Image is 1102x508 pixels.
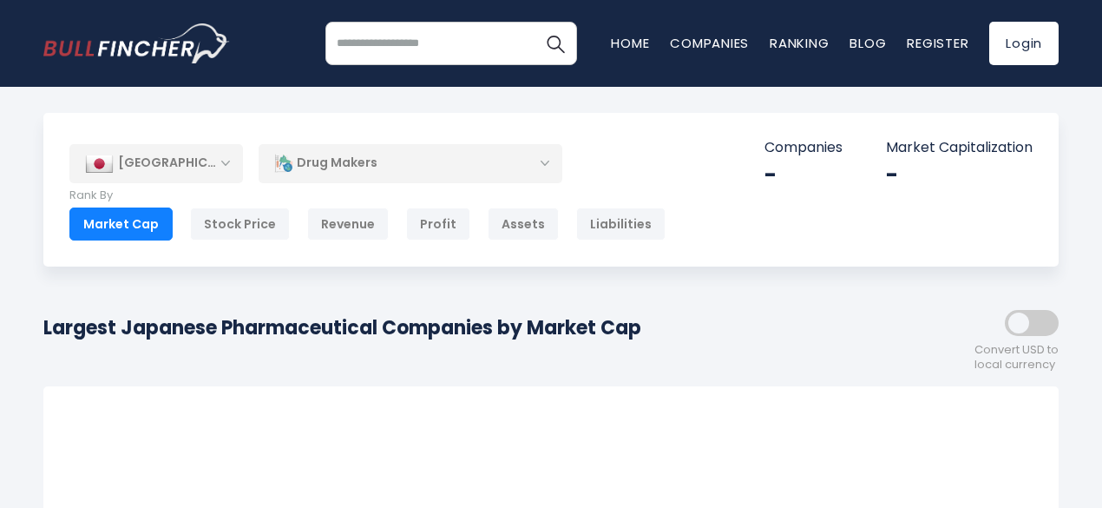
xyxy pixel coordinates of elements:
[190,208,290,241] div: Stock Price
[406,208,470,241] div: Profit
[43,23,230,63] a: Go to homepage
[764,139,843,157] p: Companies
[488,208,559,241] div: Assets
[69,208,173,241] div: Market Cap
[974,343,1059,373] span: Convert USD to local currency
[611,34,649,52] a: Home
[764,162,843,188] div: -
[770,34,829,52] a: Ranking
[259,143,562,183] div: Drug Makers
[907,34,968,52] a: Register
[886,162,1033,188] div: -
[534,22,577,65] button: Search
[307,208,389,241] div: Revenue
[43,23,230,63] img: bullfincher logo
[670,34,749,52] a: Companies
[886,139,1033,157] p: Market Capitalization
[43,313,641,342] h1: Largest Japanese Pharmaceutical Companies by Market Cap
[69,144,243,182] div: [GEOGRAPHIC_DATA]
[849,34,886,52] a: Blog
[989,22,1059,65] a: Login
[576,208,666,241] div: Liabilities
[69,188,666,203] p: Rank By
